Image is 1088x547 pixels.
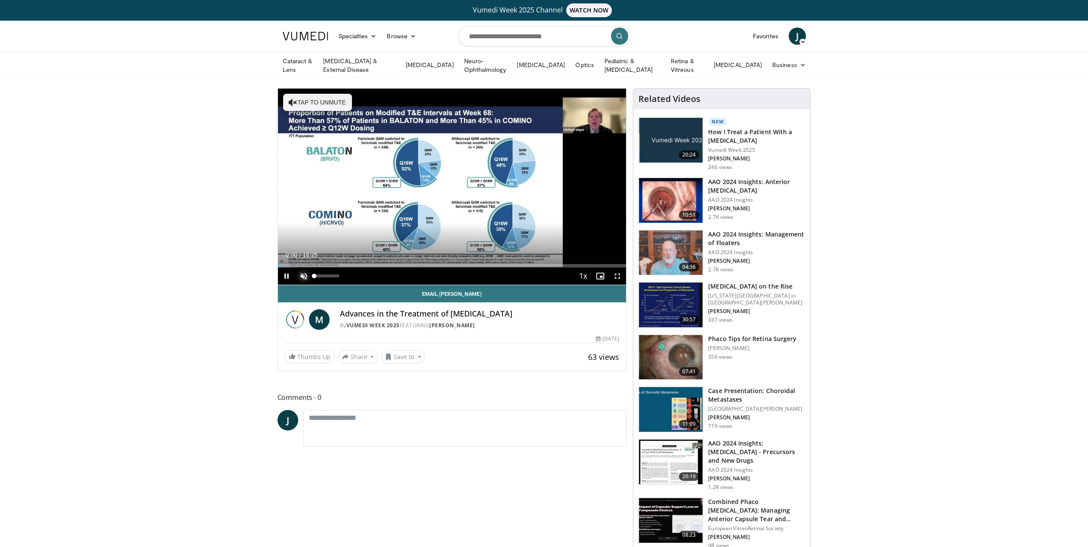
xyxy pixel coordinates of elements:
a: Favorites [748,28,783,45]
p: [PERSON_NAME] [708,345,796,352]
span: 30:57 [679,315,700,324]
div: By FEATURING [340,322,620,329]
a: 20:19 AAO 2024 Insights: [MEDICAL_DATA] - Precursors and New Drugs AAO 2024 Insights [PERSON_NAME... [638,439,805,491]
span: 0:00 [286,252,297,258]
span: 07:41 [679,367,700,376]
div: Volume Level [314,274,339,277]
button: Fullscreen [609,267,626,285]
p: 719 views [708,423,732,430]
h4: Related Videos [638,94,700,104]
a: Browse [382,28,421,45]
p: 2.7K views [708,266,734,273]
img: 02d29458-18ce-4e7f-be78-7423ab9bdffd.jpg.150x105_q85_crop-smart_upscale.jpg [639,118,703,163]
span: 63 views [588,352,619,362]
a: 20:24 New How I Treat a Patient With a [MEDICAL_DATA] Vumedi Week 2025 [PERSON_NAME] 246 views [638,117,805,171]
p: [PERSON_NAME] [708,155,805,162]
a: Specialties [333,28,382,45]
span: 20:24 [679,151,700,159]
video-js: Video Player [278,89,626,285]
h4: Advances in the Treatment of [MEDICAL_DATA] [340,309,620,319]
a: Vumedi Week 2025 [346,322,400,329]
img: 09a5a4c3-e86c-4597-82e4-0e3b8dc31a3b.150x105_q85_crop-smart_upscale.jpg [639,498,703,543]
button: Save to [381,350,425,364]
h3: [MEDICAL_DATA] on the Rise [708,282,805,291]
button: Tap to unmute [283,94,352,111]
p: [PERSON_NAME] [708,475,805,482]
span: 20:19 [679,472,700,481]
a: 07:41 Phaco Tips for Retina Surgery [PERSON_NAME] 356 views [638,335,805,380]
p: 337 views [708,317,732,323]
span: 10:51 [679,211,700,219]
img: 4ce8c11a-29c2-4c44-a801-4e6d49003971.150x105_q85_crop-smart_upscale.jpg [639,283,703,327]
button: Unmute [295,267,312,285]
img: 9cedd946-ce28-4f52-ae10-6f6d7f6f31c7.150x105_q85_crop-smart_upscale.jpg [639,387,703,432]
p: [PERSON_NAME] [708,258,805,264]
img: fd942f01-32bb-45af-b226-b96b538a46e6.150x105_q85_crop-smart_upscale.jpg [639,178,703,223]
img: Vumedi Week 2025 [285,309,305,330]
h3: AAO 2024 Insights: Management of Floaters [708,230,805,247]
p: [PERSON_NAME] [708,534,805,541]
button: Pause [278,267,295,285]
p: [US_STATE][GEOGRAPHIC_DATA] in [GEOGRAPHIC_DATA][PERSON_NAME] [708,292,805,306]
div: Progress Bar [278,264,626,267]
p: AAO 2024 Insights [708,197,805,203]
img: 2b0bc81e-4ab6-4ab1-8b29-1f6153f15110.150x105_q85_crop-smart_upscale.jpg [639,335,703,380]
a: 04:36 AAO 2024 Insights: Management of Floaters AAO 2024 Insights [PERSON_NAME] 2.7K views [638,230,805,276]
p: Vumedi Week 2025 [708,147,805,154]
button: Share [338,350,378,364]
p: 356 views [708,353,732,360]
a: 10:51 AAO 2024 Insights: Anterior [MEDICAL_DATA] AAO 2024 Insights [PERSON_NAME] 2.7K views [638,178,805,223]
h3: Case Presentation: Choroidal Metastases [708,387,805,404]
span: M [309,309,330,330]
span: Comments 0 [277,392,627,403]
h3: How I Treat a Patient With a [MEDICAL_DATA] [708,128,805,145]
a: 30:57 [MEDICAL_DATA] on the Rise [US_STATE][GEOGRAPHIC_DATA] in [GEOGRAPHIC_DATA][PERSON_NAME] [P... [638,282,805,328]
p: [PERSON_NAME] [708,414,805,421]
span: 18:25 [302,252,317,258]
h3: Combined Phaco [MEDICAL_DATA]: Managing Anterior Capsule Tear and Tampon… [708,498,805,523]
a: Retina & Vitreous [666,57,709,74]
input: Search topics, interventions [458,26,630,46]
a: J [789,28,806,45]
a: 11:09 Case Presentation: Choroidal Metastases [GEOGRAPHIC_DATA][PERSON_NAME] [PERSON_NAME] 719 views [638,387,805,432]
img: VuMedi Logo [283,32,328,40]
img: 8e655e61-78ac-4b3e-a4e7-f43113671c25.150x105_q85_crop-smart_upscale.jpg [639,230,703,275]
a: Business [767,56,811,74]
p: 1.2K views [708,484,734,491]
a: [PERSON_NAME] [429,322,475,329]
h3: AAO 2024 Insights: [MEDICAL_DATA] - Precursors and New Drugs [708,439,805,465]
a: Pediatric & [MEDICAL_DATA] [599,57,666,74]
h3: Phaco Tips for Retina Surgery [708,335,796,343]
span: WATCH NOW [566,3,612,17]
p: [PERSON_NAME] [708,205,805,212]
div: [DATE] [596,335,619,343]
a: Vumedi Week 2025 ChannelWATCH NOW [284,3,804,17]
p: AAO 2024 Insights [708,249,805,256]
h3: AAO 2024 Insights: Anterior [MEDICAL_DATA] [708,178,805,195]
button: Playback Rate [574,267,592,285]
a: Email [PERSON_NAME] [278,285,626,302]
a: Cataract & Lens [277,57,318,74]
a: Thumbs Up [285,350,335,363]
a: [MEDICAL_DATA] & External Disease [318,57,400,74]
p: 246 views [708,164,732,171]
p: European VitreoRetinal Society [708,525,805,532]
a: J [277,410,298,430]
p: 2.7K views [708,214,734,221]
p: AAO 2024 Insights [708,467,805,473]
a: [MEDICAL_DATA] [709,56,767,74]
button: Enable picture-in-picture mode [592,267,609,285]
span: 08:23 [679,531,700,539]
a: Neuro-Ophthalmology [459,57,512,74]
p: [GEOGRAPHIC_DATA][PERSON_NAME] [708,406,805,412]
a: Optics [570,56,599,74]
a: [MEDICAL_DATA] [512,56,570,74]
a: [MEDICAL_DATA] [400,56,459,74]
p: New [708,117,727,126]
span: / [299,252,301,258]
p: [PERSON_NAME] [708,308,805,315]
span: 11:09 [679,420,700,428]
span: 04:36 [679,263,700,271]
